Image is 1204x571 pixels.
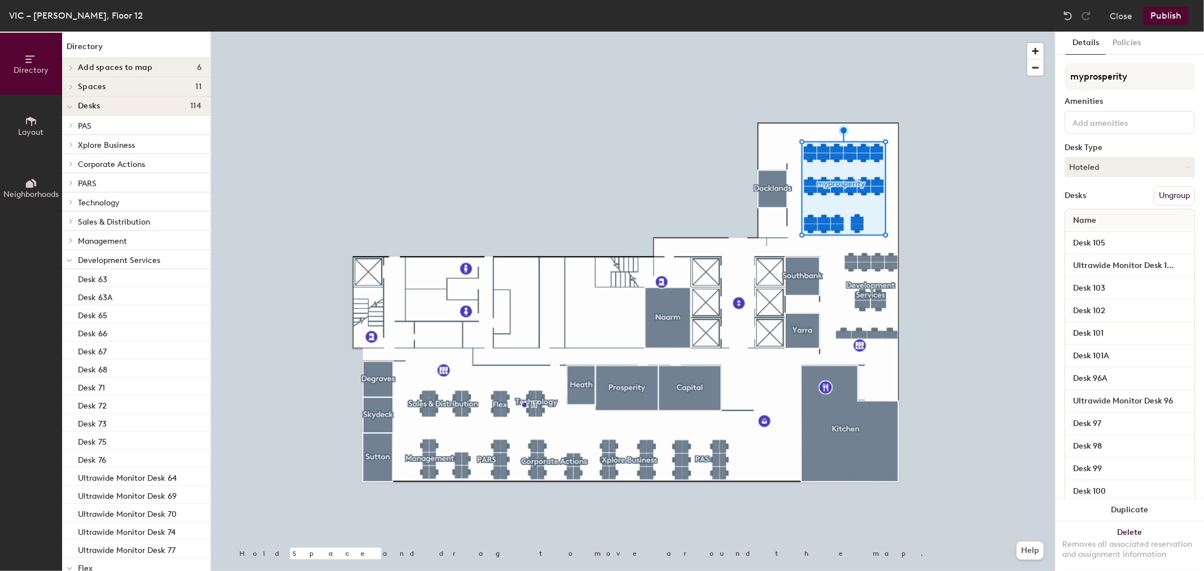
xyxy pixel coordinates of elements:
[1067,348,1192,364] input: Unnamed desk
[78,271,107,284] p: Desk 63
[1067,461,1192,477] input: Unnamed desk
[1067,416,1192,432] input: Unnamed desk
[1067,235,1192,251] input: Unnamed desk
[1067,371,1192,386] input: Unnamed desk
[78,140,135,150] span: Xplore Business
[1067,438,1192,454] input: Unnamed desk
[1067,210,1102,231] span: Name
[1154,186,1195,205] button: Ungroup
[1067,326,1192,341] input: Unnamed desk
[1065,157,1195,177] button: Hoteled
[1110,7,1132,25] button: Close
[78,470,177,483] p: Ultrawide Monitor Desk 64
[1062,539,1197,560] div: Removes all associated reservation and assignment information
[9,8,143,23] div: VIC – [PERSON_NAME], Floor 12
[78,398,107,411] p: Desk 72
[78,102,100,111] span: Desks
[78,344,107,357] p: Desk 67
[78,488,177,501] p: Ultrawide Monitor Desk 69
[78,380,105,393] p: Desk 71
[78,416,107,429] p: Desk 73
[78,121,91,131] span: PAS
[78,63,153,72] span: Add spaces to map
[1065,191,1086,200] div: Desks
[78,362,107,375] p: Desk 68
[1017,542,1044,560] button: Help
[78,452,106,465] p: Desk 76
[78,506,177,519] p: Ultrawide Monitor Desk 70
[3,190,59,199] span: Neighborhoods
[195,82,202,91] span: 11
[78,326,107,339] p: Desk 66
[1080,10,1092,21] img: Redo
[1106,32,1148,55] button: Policies
[62,41,211,58] h1: Directory
[1065,143,1195,152] div: Desk Type
[78,542,176,555] p: Ultrawide Monitor Desk 77
[1067,303,1192,319] input: Unnamed desk
[1062,10,1074,21] img: Undo
[78,82,106,91] span: Spaces
[1065,97,1195,106] div: Amenities
[197,63,202,72] span: 6
[1067,258,1192,274] input: Unnamed desk
[78,289,112,302] p: Desk 63A
[14,65,49,75] span: Directory
[78,217,150,227] span: Sales & Distribution
[1070,115,1172,129] input: Add amenities
[1067,280,1192,296] input: Unnamed desk
[1056,499,1204,521] button: Duplicate
[1067,484,1192,499] input: Unnamed desk
[1056,521,1204,571] button: DeleteRemoves all associated reservation and assignment information
[78,434,107,447] p: Desk 75
[1067,393,1192,409] input: Unnamed desk
[78,160,145,169] span: Corporate Actions
[19,128,44,137] span: Layout
[78,179,97,188] span: PARS
[78,524,176,537] p: Ultrawide Monitor Desk 74
[190,102,202,111] span: 114
[1066,32,1106,55] button: Details
[78,236,127,246] span: Management
[1144,7,1188,25] button: Publish
[78,256,160,265] span: Development Services
[78,198,120,208] span: Technology
[78,308,107,320] p: Desk 65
